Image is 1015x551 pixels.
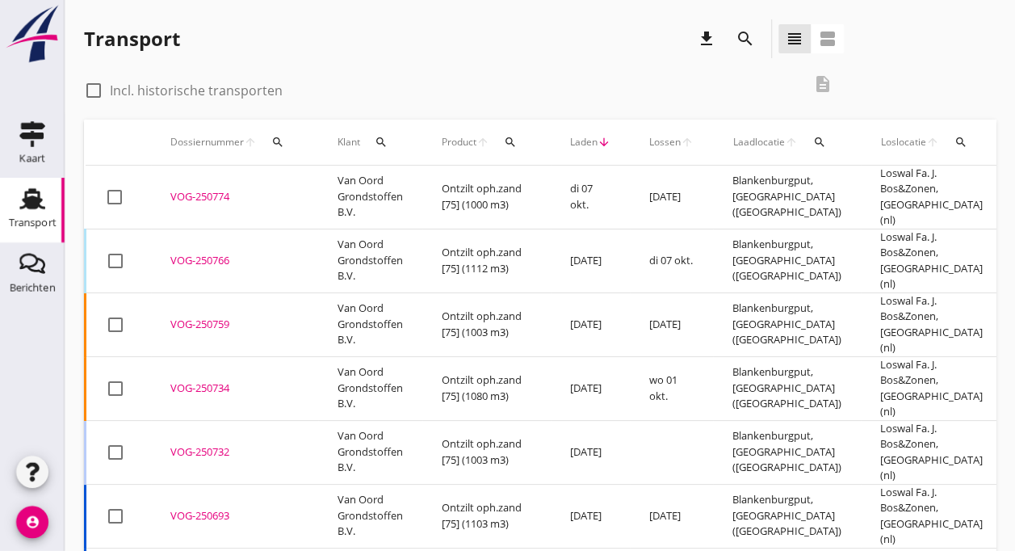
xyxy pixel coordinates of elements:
[551,292,630,356] td: [DATE]
[318,292,422,356] td: Van Oord Grondstoffen B.V.
[713,292,861,356] td: Blankenburgput, [GEOGRAPHIC_DATA] ([GEOGRAPHIC_DATA])
[318,166,422,229] td: Van Oord Grondstoffen B.V.
[713,166,861,229] td: Blankenburgput, [GEOGRAPHIC_DATA] ([GEOGRAPHIC_DATA])
[19,153,45,163] div: Kaart
[170,317,299,333] div: VOG-250759
[170,444,299,461] div: VOG-250732
[713,420,861,484] td: Blankenburgput, [GEOGRAPHIC_DATA] ([GEOGRAPHIC_DATA])
[318,420,422,484] td: Van Oord Grondstoffen B.V.
[926,136,940,149] i: arrow_upward
[476,136,489,149] i: arrow_upward
[713,356,861,420] td: Blankenburgput, [GEOGRAPHIC_DATA] ([GEOGRAPHIC_DATA])
[630,229,713,292] td: di 07 okt.
[422,166,551,229] td: Ontzilt oph.zand [75] (1000 m3)
[170,381,299,397] div: VOG-250734
[422,292,551,356] td: Ontzilt oph.zand [75] (1003 m3)
[551,166,630,229] td: di 07 okt.
[442,135,476,149] span: Product
[318,356,422,420] td: Van Oord Grondstoffen B.V.
[16,506,48,538] i: account_circle
[422,356,551,420] td: Ontzilt oph.zand [75] (1080 m3)
[861,356,1002,420] td: Loswal Fa. J. Bos&Zonen, [GEOGRAPHIC_DATA] (nl)
[170,253,299,269] div: VOG-250766
[551,356,630,420] td: [DATE]
[598,136,610,149] i: arrow_downward
[551,229,630,292] td: [DATE]
[570,135,598,149] span: Laden
[375,136,388,149] i: search
[422,484,551,548] td: Ontzilt oph.zand [75] (1103 m3)
[785,136,799,149] i: arrow_upward
[713,484,861,548] td: Blankenburgput, [GEOGRAPHIC_DATA] ([GEOGRAPHIC_DATA])
[681,136,694,149] i: arrow_upward
[861,292,1002,356] td: Loswal Fa. J. Bos&Zonen, [GEOGRAPHIC_DATA] (nl)
[170,135,244,149] span: Dossiernummer
[697,29,716,48] i: download
[649,135,681,149] span: Lossen
[318,484,422,548] td: Van Oord Grondstoffen B.V.
[422,229,551,292] td: Ontzilt oph.zand [75] (1112 m3)
[422,420,551,484] td: Ontzilt oph.zand [75] (1003 m3)
[84,26,180,52] div: Transport
[630,484,713,548] td: [DATE]
[861,484,1002,548] td: Loswal Fa. J. Bos&Zonen, [GEOGRAPHIC_DATA] (nl)
[880,135,926,149] span: Loslocatie
[861,166,1002,229] td: Loswal Fa. J. Bos&Zonen, [GEOGRAPHIC_DATA] (nl)
[861,420,1002,484] td: Loswal Fa. J. Bos&Zonen, [GEOGRAPHIC_DATA] (nl)
[504,136,517,149] i: search
[630,356,713,420] td: wo 01 okt.
[271,136,284,149] i: search
[551,420,630,484] td: [DATE]
[818,29,837,48] i: view_agenda
[170,189,299,205] div: VOG-250774
[110,82,283,99] label: Incl. historische transporten
[244,136,257,149] i: arrow_upward
[785,29,804,48] i: view_headline
[630,292,713,356] td: [DATE]
[170,508,299,524] div: VOG-250693
[3,4,61,64] img: logo-small.a267ee39.svg
[813,136,826,149] i: search
[318,229,422,292] td: Van Oord Grondstoffen B.V.
[9,217,57,228] div: Transport
[10,282,56,292] div: Berichten
[736,29,755,48] i: search
[630,166,713,229] td: [DATE]
[338,123,403,162] div: Klant
[551,484,630,548] td: [DATE]
[954,136,967,149] i: search
[713,229,861,292] td: Blankenburgput, [GEOGRAPHIC_DATA] ([GEOGRAPHIC_DATA])
[732,135,785,149] span: Laadlocatie
[861,229,1002,292] td: Loswal Fa. J. Bos&Zonen, [GEOGRAPHIC_DATA] (nl)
